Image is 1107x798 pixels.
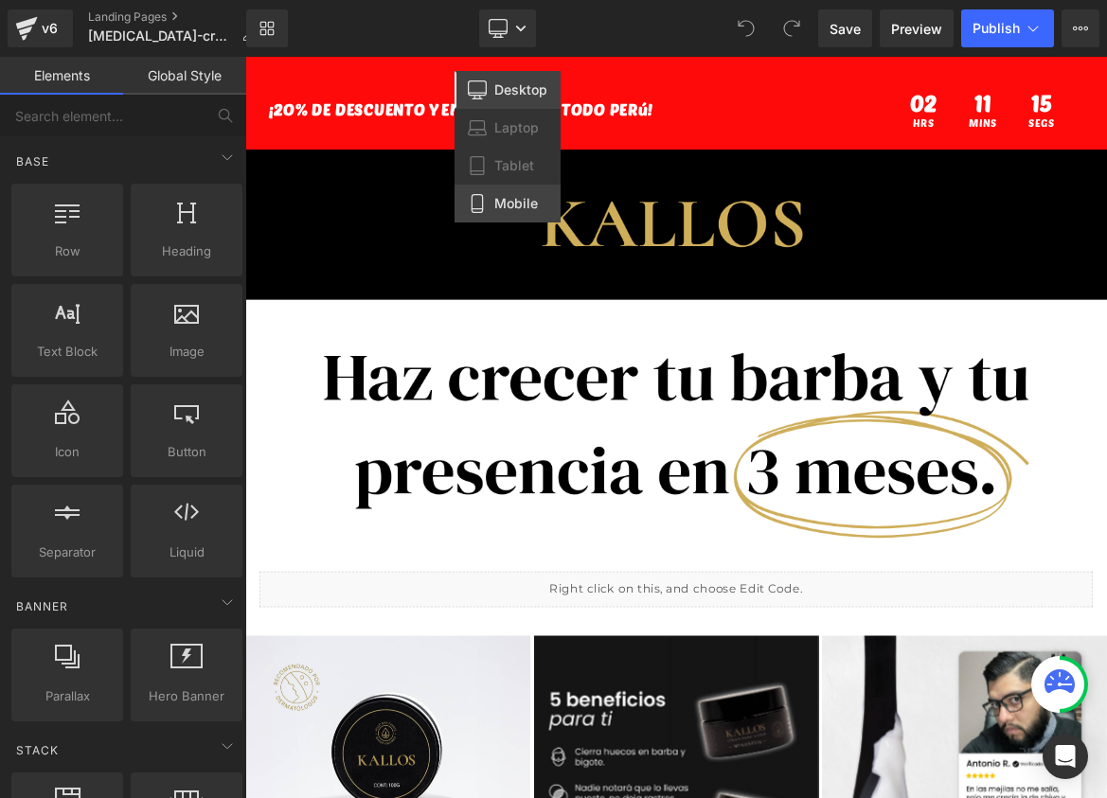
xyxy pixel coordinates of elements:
[14,597,70,615] span: Banner
[246,9,288,47] a: New Library
[136,686,237,706] span: Hero Banner
[884,47,920,80] span: 02
[1042,80,1076,95] span: Segs
[17,442,117,462] span: Icon
[962,47,999,80] span: 11
[8,9,73,47] a: v6
[962,80,999,95] span: Mins
[14,152,51,170] span: Base
[88,28,234,44] span: [MEDICAL_DATA]-crema
[1042,47,1076,80] span: 15
[17,241,117,261] span: Row
[17,342,117,362] span: Text Block
[884,80,920,95] span: Hrs
[123,57,246,95] a: Global Style
[455,185,561,222] a: Mobile
[17,542,117,562] span: Separator
[88,9,270,25] a: Landing Pages
[136,442,237,462] span: Button
[494,119,539,136] span: Laptop
[891,19,942,39] span: Preview
[136,241,237,261] span: Heading
[727,9,765,47] button: Undo
[773,9,811,47] button: Redo
[494,157,534,174] span: Tablet
[14,741,61,759] span: Stack
[973,21,1020,36] span: Publish
[17,686,117,706] span: Parallax
[494,195,538,212] span: Mobile
[455,71,561,109] a: Desktop
[1062,9,1099,47] button: More
[961,9,1054,47] button: Publish
[136,342,237,362] span: Image
[880,9,954,47] a: Preview
[455,109,561,147] a: Laptop
[1043,734,1088,779] div: Open Intercom Messenger
[455,147,561,185] a: Tablet
[830,19,861,39] span: Save
[494,81,547,98] span: Desktop
[38,16,62,41] div: v6
[136,542,237,562] span: Liquid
